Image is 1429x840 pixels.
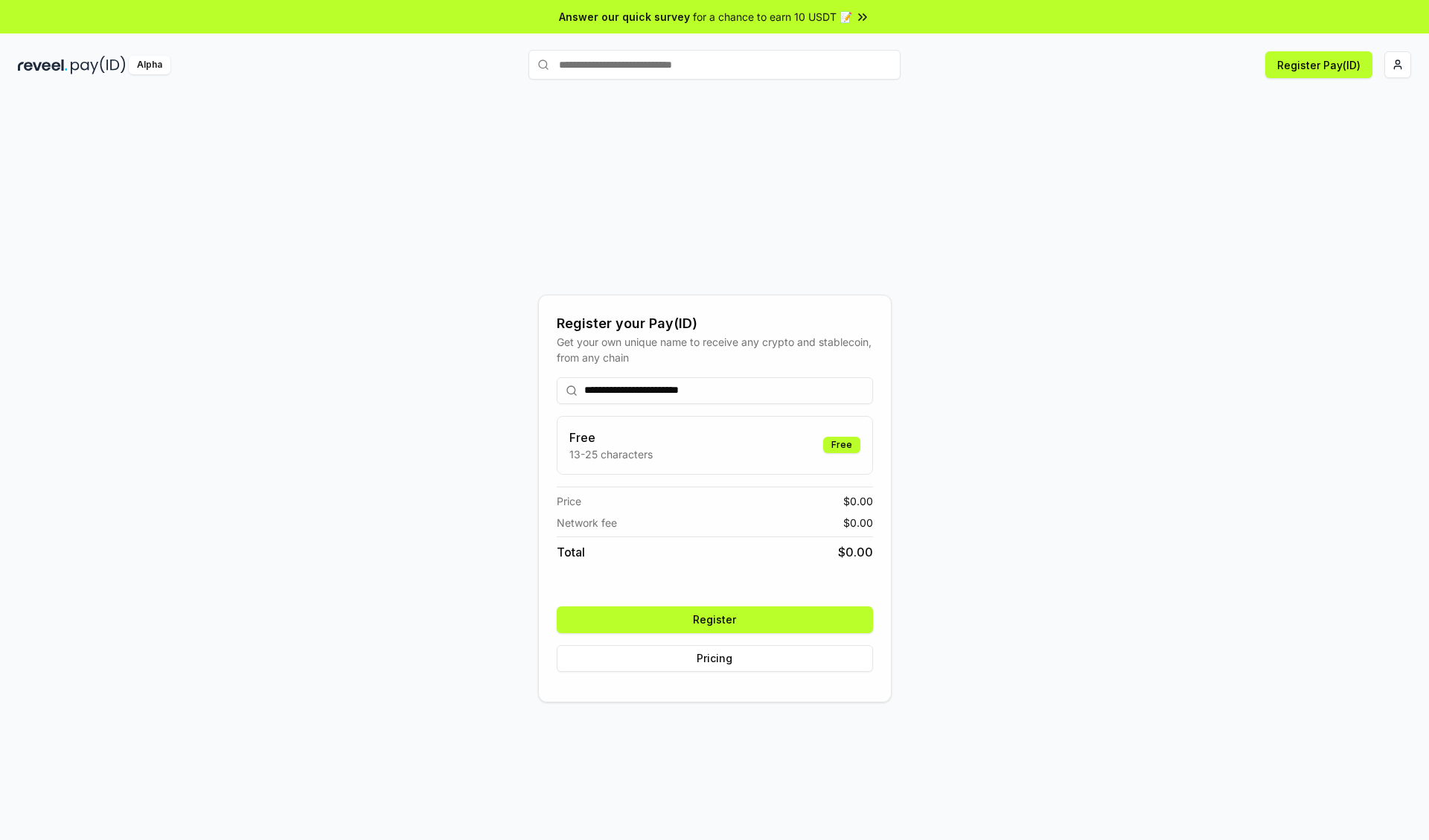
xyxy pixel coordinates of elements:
[823,437,860,453] div: Free
[129,56,170,74] div: Alpha
[843,493,873,509] span: $ 0.00
[18,56,68,74] img: reveel_dark
[569,446,653,462] p: 13-25 characters
[557,543,585,561] span: Total
[557,606,873,633] button: Register
[559,9,690,25] span: Answer our quick survey
[569,429,653,446] h3: Free
[557,645,873,672] button: Pricing
[843,515,873,530] span: $ 0.00
[557,334,873,365] div: Get your own unique name to receive any crypto and stablecoin, from any chain
[1265,51,1372,78] button: Register Pay(ID)
[557,313,873,334] div: Register your Pay(ID)
[557,493,581,509] span: Price
[557,515,617,530] span: Network fee
[838,543,873,561] span: $ 0.00
[693,9,852,25] span: for a chance to earn 10 USDT 📝
[71,56,126,74] img: pay_id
